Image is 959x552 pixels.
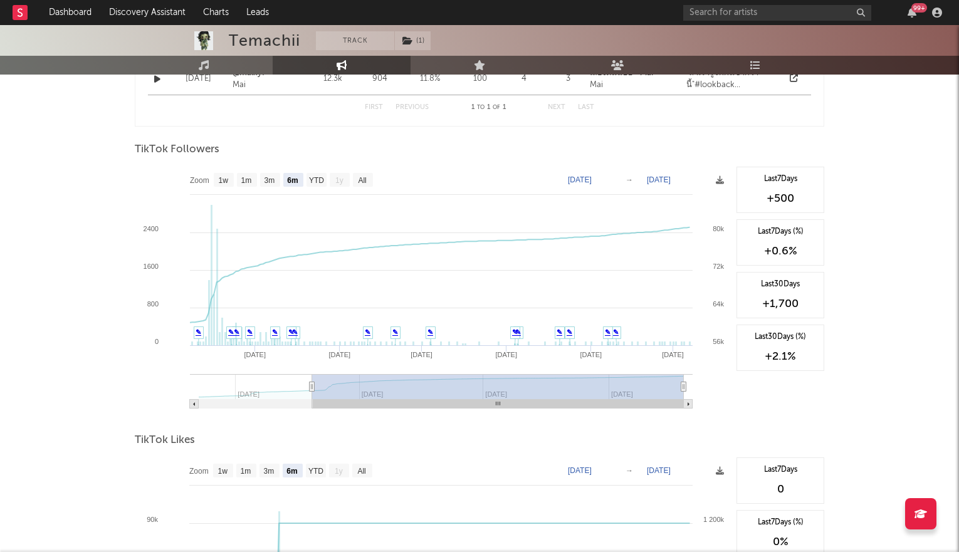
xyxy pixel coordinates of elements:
text: Zoom [189,467,209,476]
div: 100 [464,73,496,85]
text: 1m [241,467,251,476]
div: 12.3k [308,73,358,85]
text: 6m [286,467,297,476]
div: 904 [364,73,396,85]
div: 1 1 1 [454,100,523,115]
div: 11.8 % [402,73,458,85]
input: Search for artists [683,5,871,21]
div: Last 7 Days [743,174,817,185]
text: → [626,466,633,475]
span: of [493,105,500,110]
a: ✎ [196,328,201,336]
button: Previous [396,104,429,111]
a: ✎ [605,328,611,336]
button: Next [548,104,565,111]
div: 0 % [743,534,817,549]
text: All [357,467,365,476]
span: TikTok Likes [135,433,195,448]
a: ✎ [234,328,239,336]
button: (1) [395,31,431,50]
a: ✎ [515,328,521,336]
text: YTD [309,176,324,185]
a: ✎ [228,328,234,336]
a: ✎ [512,328,518,336]
div: Mai [590,79,653,91]
text: [DATE] [568,175,592,184]
text: 3m [264,467,275,476]
text: 80k [713,225,724,232]
text: 1 200k [703,516,725,523]
text: [DATE] [244,351,266,358]
div: 99 + [911,3,927,13]
text: 800 [147,300,159,308]
text: [DATE] [580,351,602,358]
text: Zoom [190,176,209,185]
text: 56k [713,338,724,345]
text: [DATE] [647,175,671,184]
text: 1m [241,176,252,185]
text: [DATE] [568,466,592,475]
a: ✎ [613,328,619,336]
div: 4 [502,73,546,85]
div: 3 [552,73,584,85]
a: ✎ [557,328,562,336]
a: ✎ [392,328,398,336]
button: Last [578,104,594,111]
div: Last 7 Days (%) [743,226,817,237]
text: 90k [147,516,158,523]
text: 64k [713,300,724,308]
div: Mai [233,79,301,91]
div: +0.6 % [743,244,817,259]
text: 1y [335,176,343,185]
div: +500 [743,191,817,206]
a: ✎ [567,328,572,336]
a: ✎ [365,328,370,336]
a: ✎ [292,328,298,336]
div: Last 30 Days [743,279,817,290]
text: All [358,176,366,185]
text: 2400 [144,225,159,232]
text: [DATE] [647,466,671,475]
div: Last 7 Days [743,464,817,476]
div: [DATE] [170,73,226,85]
div: +2.1 % [743,349,817,364]
a: เสียงต้นฉบับ - MaiMai [590,67,653,91]
div: Last 7 Days (%) [743,517,817,528]
span: ( 1 ) [394,31,431,50]
div: 0 [743,482,817,497]
text: 6m [287,176,298,185]
button: Track [316,31,394,50]
div: "ถ้าเรารู้จักกันช้ากว่านี้"#lookback #lookbackedit #edit #fpy #foryou #viral @temachii [686,67,777,91]
text: [DATE] [328,351,350,358]
a: ✎ [247,328,253,336]
button: 99+ [908,8,916,18]
text: [DATE] [662,351,684,358]
text: YTD [308,467,323,476]
text: → [626,175,633,184]
text: [DATE] [411,351,432,358]
span: TikTok Followers [135,142,219,157]
text: 0 [155,338,159,345]
text: 72k [713,263,724,270]
text: 1600 [144,263,159,270]
button: First [365,104,383,111]
text: 1y [335,467,343,476]
a: ✎ [427,328,433,336]
text: [DATE] [495,351,517,358]
span: to [477,105,485,110]
text: 3m [265,176,275,185]
a: ✎ [288,328,294,336]
text: 1w [219,176,229,185]
text: 1w [218,467,228,476]
strong: เสียงต้นฉบับ - Mai [590,69,653,77]
div: Last 30 Days (%) [743,331,817,343]
div: Temachii [229,31,300,50]
a: ✎ [272,328,278,336]
div: +1,700 [743,296,817,311]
